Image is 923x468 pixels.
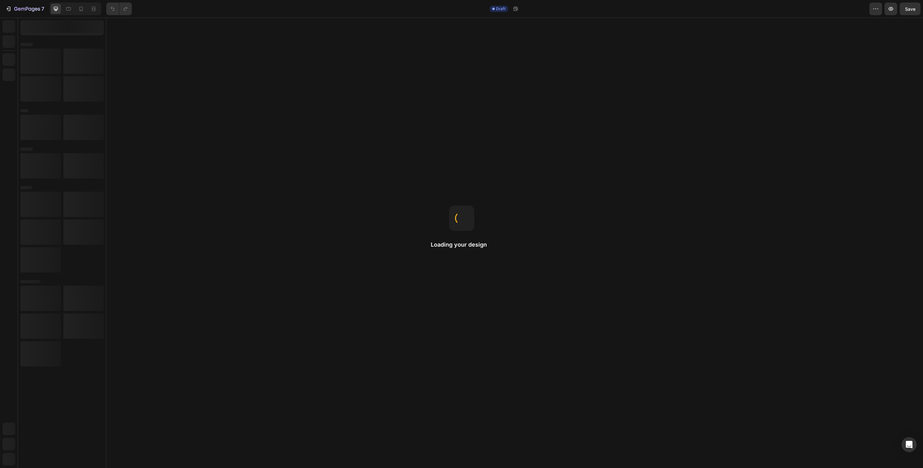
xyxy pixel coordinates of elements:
[41,5,44,13] p: 7
[900,3,920,15] button: Save
[905,6,915,12] span: Save
[496,6,505,12] span: Draft
[902,437,917,452] div: Open Intercom Messenger
[431,241,493,249] h2: Loading your design
[3,3,47,15] button: 7
[106,3,132,15] div: Undo/Redo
